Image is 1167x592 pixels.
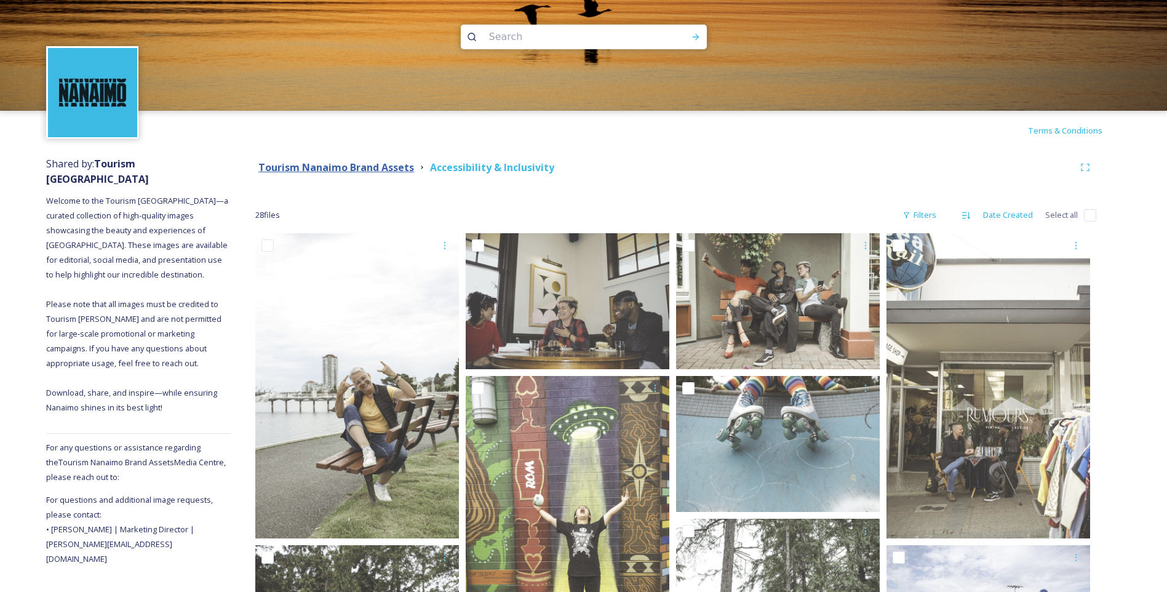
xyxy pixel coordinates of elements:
[255,233,459,538] img: TN Aug 2024 web 33.jpg
[46,195,230,413] span: Welcome to the Tourism [GEOGRAPHIC_DATA]—a curated collection of high-quality images showcasing t...
[676,233,880,369] img: TN Aug 2024 web 15.jpg
[886,233,1090,538] img: TN Aug 2024 prt 62.jpg
[255,209,280,221] span: 28 file s
[1028,125,1102,136] span: Terms & Conditions
[977,203,1039,227] div: Date Created
[258,161,414,174] strong: Tourism Nanaimo Brand Assets
[46,157,149,186] span: Shared by:
[483,23,651,50] input: Search
[896,203,942,227] div: Filters
[430,161,554,174] strong: Accessibility & Inclusivity
[676,376,880,512] img: TN Aug 2024 web 3.jpg
[46,157,149,186] strong: Tourism [GEOGRAPHIC_DATA]
[1028,123,1121,138] a: Terms & Conditions
[46,442,226,482] span: For any questions or assistance regarding the Tourism Nanaimo Brand Assets Media Centre, please r...
[1045,209,1078,221] span: Select all
[466,233,669,369] img: TN Aug 2024 web 13.jpg
[48,48,137,137] img: tourism_nanaimo_logo.jpeg
[46,494,215,564] span: For questions and additional image requests, please contact: • [PERSON_NAME] | Marketing Director...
